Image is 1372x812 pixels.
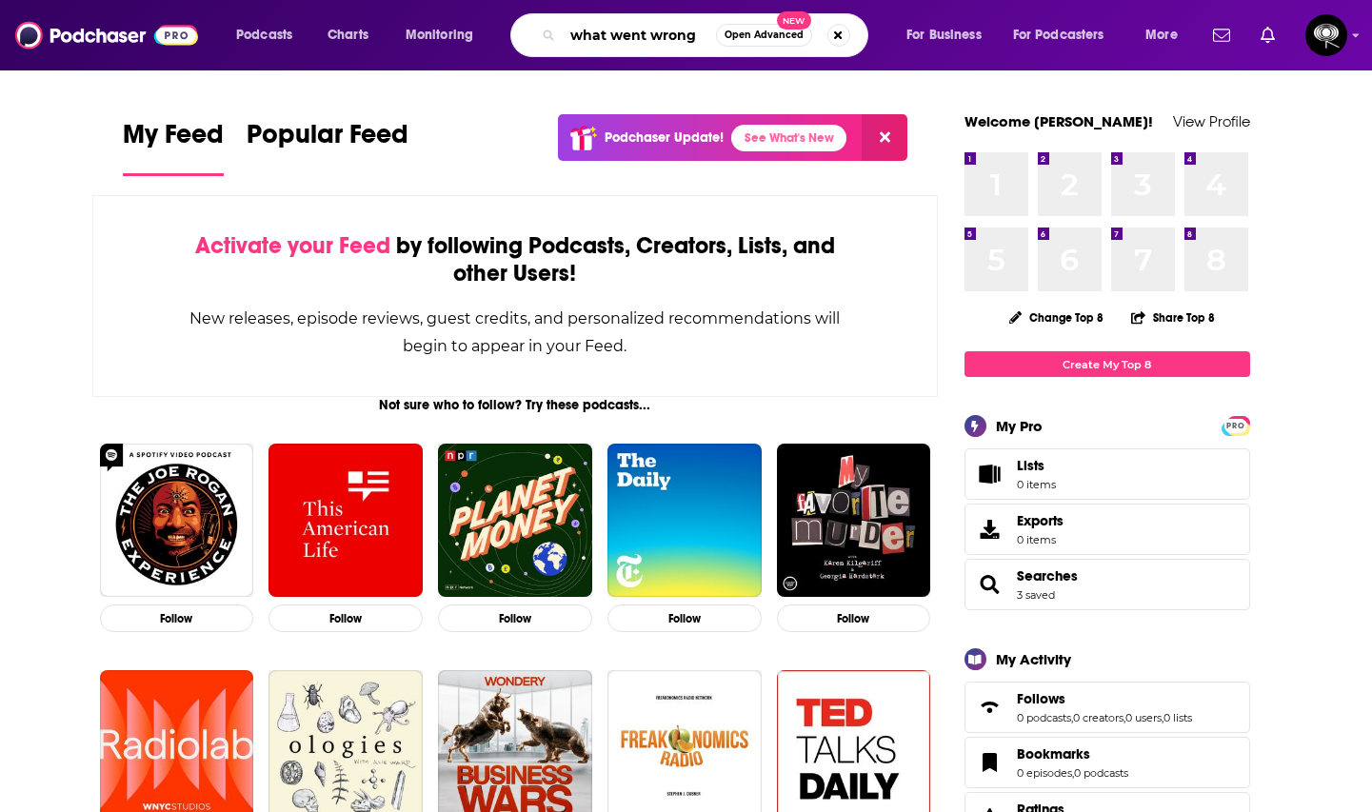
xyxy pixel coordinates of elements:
[189,305,843,360] div: New releases, episode reviews, guest credits, and personalized recommendations will begin to appe...
[1162,711,1163,724] span: ,
[1123,711,1125,724] span: ,
[406,22,473,49] span: Monitoring
[605,129,724,146] p: Podchaser Update!
[563,20,716,50] input: Search podcasts, credits, & more...
[1163,711,1192,724] a: 0 lists
[92,397,939,413] div: Not sure who to follow? Try these podcasts...
[906,22,982,49] span: For Business
[607,444,762,598] img: The Daily
[315,20,380,50] a: Charts
[189,232,843,287] div: by following Podcasts, Creators, Lists, and other Users!
[268,604,423,632] button: Follow
[1305,14,1347,56] img: User Profile
[15,17,198,53] img: Podchaser - Follow, Share and Rate Podcasts
[1001,20,1132,50] button: open menu
[1017,711,1071,724] a: 0 podcasts
[123,118,224,162] span: My Feed
[328,22,368,49] span: Charts
[964,737,1250,788] span: Bookmarks
[1017,588,1055,602] a: 3 saved
[1017,690,1192,707] a: Follows
[1132,20,1202,50] button: open menu
[1017,512,1064,529] span: Exports
[1017,690,1065,707] span: Follows
[971,516,1009,543] span: Exports
[996,417,1043,435] div: My Pro
[725,30,804,40] span: Open Advanced
[964,448,1250,500] a: Lists
[123,118,224,176] a: My Feed
[1125,711,1162,724] a: 0 users
[100,444,254,598] img: The Joe Rogan Experience
[1173,112,1250,130] a: View Profile
[1017,567,1078,584] a: Searches
[1145,22,1178,49] span: More
[1071,711,1073,724] span: ,
[1130,299,1216,336] button: Share Top 8
[438,444,592,598] img: Planet Money
[1253,19,1283,51] a: Show notifications dropdown
[964,682,1250,733] span: Follows
[1013,22,1104,49] span: For Podcasters
[247,118,408,176] a: Popular Feed
[964,351,1250,377] a: Create My Top 8
[1017,533,1064,546] span: 0 items
[247,118,408,162] span: Popular Feed
[964,504,1250,555] a: Exports
[1073,711,1123,724] a: 0 creators
[716,24,812,47] button: Open AdvancedNew
[996,650,1071,668] div: My Activity
[971,749,1009,776] a: Bookmarks
[1224,419,1247,433] span: PRO
[998,306,1116,329] button: Change Top 8
[971,694,1009,721] a: Follows
[1017,766,1072,780] a: 0 episodes
[971,571,1009,598] a: Searches
[392,20,498,50] button: open menu
[964,112,1153,130] a: Welcome [PERSON_NAME]!
[971,461,1009,487] span: Lists
[268,444,423,598] img: This American Life
[1017,457,1044,474] span: Lists
[1017,457,1056,474] span: Lists
[777,604,931,632] button: Follow
[777,444,931,598] img: My Favorite Murder with Karen Kilgariff and Georgia Hardstark
[1072,766,1074,780] span: ,
[1305,14,1347,56] span: Logged in as columbiapub
[1017,745,1128,762] a: Bookmarks
[1205,19,1238,51] a: Show notifications dropdown
[964,559,1250,610] span: Searches
[777,11,811,30] span: New
[1017,745,1090,762] span: Bookmarks
[1074,766,1128,780] a: 0 podcasts
[195,231,390,260] span: Activate your Feed
[1017,478,1056,491] span: 0 items
[1224,418,1247,432] a: PRO
[100,604,254,632] button: Follow
[236,22,292,49] span: Podcasts
[438,604,592,632] button: Follow
[1305,14,1347,56] button: Show profile menu
[731,125,846,151] a: See What's New
[223,20,317,50] button: open menu
[607,604,762,632] button: Follow
[893,20,1005,50] button: open menu
[528,13,886,57] div: Search podcasts, credits, & more...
